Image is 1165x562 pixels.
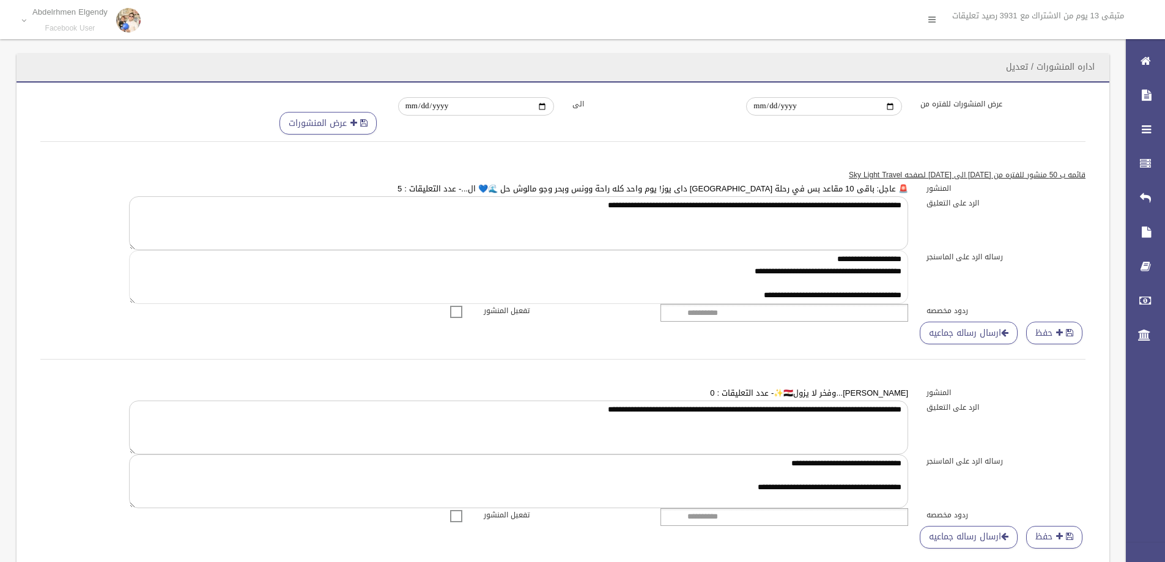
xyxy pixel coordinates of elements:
[475,508,652,522] label: تفعيل المنشور
[563,97,738,111] label: الى
[398,181,908,196] a: 🚨 عاجل: باقى 10 مقاعد بس في رحلة [GEOGRAPHIC_DATA] داى يوز! يوم واحد كله راحة وونس وبحر وجو مالوش...
[911,97,1085,111] label: عرض المنشورات للفتره من
[32,7,108,17] p: Abdelrhmen Elgendy
[710,385,908,401] a: [PERSON_NAME]...وفخر لا يزول🇪🇬✨- عدد التعليقات : 0
[917,508,1095,522] label: ردود مخصصه
[1026,322,1082,344] button: حفظ
[32,24,108,33] small: Facebook User
[475,304,652,317] label: تفعيل المنشور
[279,112,377,135] button: عرض المنشورات
[917,304,1095,317] label: ردود مخصصه
[917,182,1095,195] label: المنشور
[917,386,1095,399] label: المنشور
[917,196,1095,210] label: الرد على التعليق
[1026,526,1082,549] button: حفظ
[849,168,1085,182] u: قائمه ب 50 منشور للفتره من [DATE] الى [DATE] لصفحه Sky Light Travel
[917,250,1095,264] label: رساله الرد على الماسنجر
[991,55,1109,79] header: اداره المنشورات / تعديل
[917,401,1095,414] label: الرد على التعليق
[920,322,1018,344] a: ارسال رساله جماعيه
[917,454,1095,468] label: رساله الرد على الماسنجر
[920,526,1018,549] a: ارسال رساله جماعيه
